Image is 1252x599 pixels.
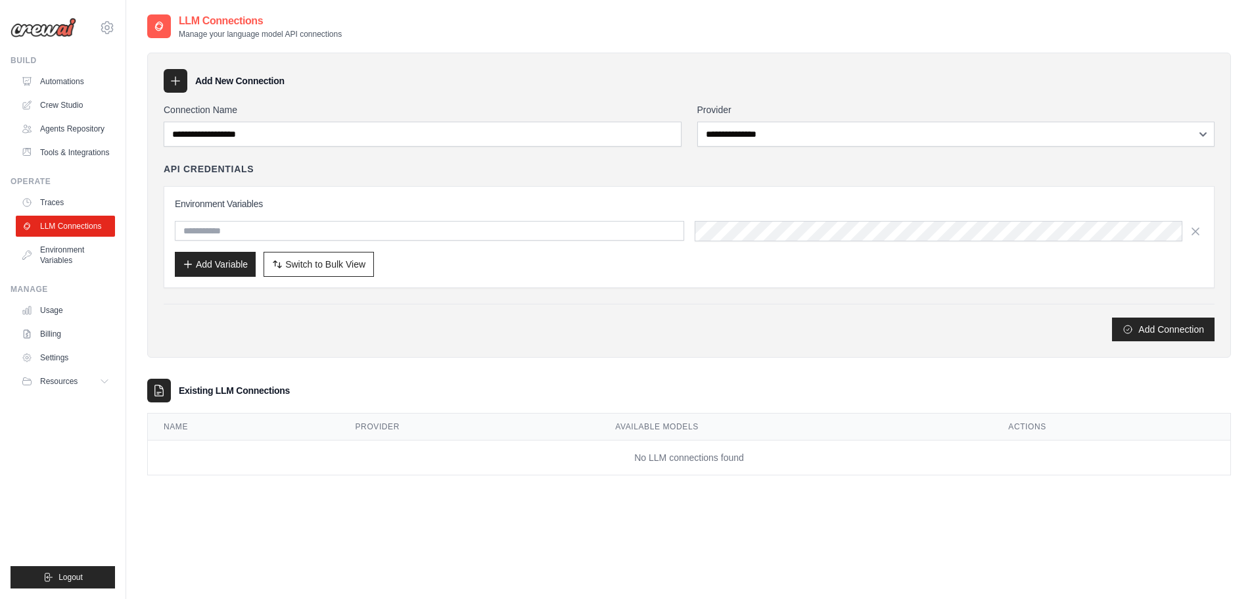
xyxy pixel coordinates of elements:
a: Crew Studio [16,95,115,116]
a: Tools & Integrations [16,142,115,163]
th: Available Models [599,414,992,441]
a: Agents Repository [16,118,115,139]
div: Build [11,55,115,66]
label: Connection Name [164,103,682,116]
span: Switch to Bulk View [285,258,365,271]
button: Logout [11,566,115,588]
h2: LLM Connections [179,13,342,29]
h4: API Credentials [164,162,254,176]
th: Actions [992,414,1230,441]
div: Operate [11,176,115,187]
a: Automations [16,71,115,92]
button: Add Connection [1112,318,1215,341]
label: Provider [697,103,1215,116]
th: Provider [340,414,600,441]
h3: Existing LLM Connections [179,384,290,397]
span: Logout [58,572,83,583]
a: Settings [16,347,115,368]
a: Environment Variables [16,239,115,271]
h3: Add New Connection [195,74,285,87]
button: Add Variable [175,252,256,277]
button: Resources [16,371,115,392]
img: Logo [11,18,76,37]
a: LLM Connections [16,216,115,237]
button: Switch to Bulk View [264,252,374,277]
a: Traces [16,192,115,213]
p: Manage your language model API connections [179,29,342,39]
a: Usage [16,300,115,321]
th: Name [148,414,340,441]
span: Resources [40,376,78,387]
div: Manage [11,284,115,295]
td: No LLM connections found [148,441,1230,475]
a: Billing [16,323,115,345]
h3: Environment Variables [175,197,1203,210]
